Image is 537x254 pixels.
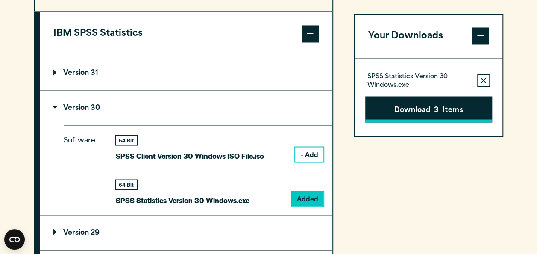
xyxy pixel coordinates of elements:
p: SPSS Client Version 30 Windows ISO File.iso [116,149,264,162]
button: + Add [295,147,323,162]
p: SPSS Statistics Version 30 Windows.exe [367,73,470,90]
button: Your Downloads [355,15,503,58]
p: Version 30 [53,104,100,111]
summary: Version 31 [40,56,332,90]
button: IBM SPSS Statistics [40,12,332,56]
p: SPSS Statistics Version 30 Windows.exe [116,194,249,206]
button: Download3Items [365,96,492,123]
div: Your Downloads [355,58,503,136]
div: 64 Bit [116,136,137,145]
p: Version 29 [53,229,100,236]
button: Open CMP widget [4,229,25,250]
div: 64 Bit [116,180,137,189]
summary: Version 30 [40,91,332,125]
span: 3 [434,105,439,116]
p: Software [64,134,102,199]
p: Version 31 [53,70,98,77]
summary: Version 29 [40,216,332,250]
button: Added [292,192,323,206]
